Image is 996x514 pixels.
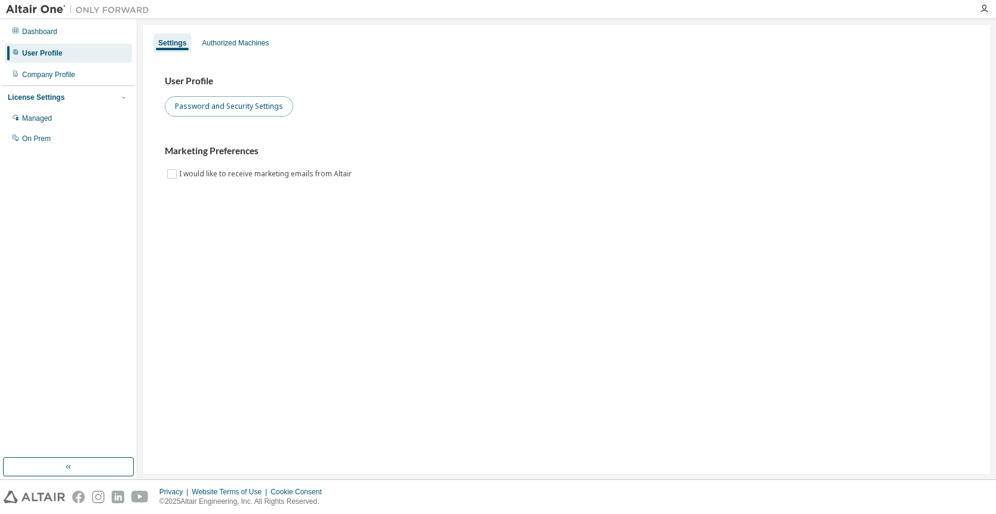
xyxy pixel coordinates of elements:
[158,38,186,48] div: Settings
[22,48,62,58] div: User Profile
[165,75,969,87] h3: User Profile
[4,491,65,503] img: altair_logo.svg
[92,491,104,503] img: instagram.svg
[202,38,269,48] div: Authorized Machines
[22,114,52,123] div: Managed
[131,491,149,503] img: youtube.svg
[22,27,57,36] div: Dashboard
[159,487,192,497] div: Privacy
[159,497,329,507] p: © 2025 Altair Engineering, Inc. All Rights Reserved.
[22,134,51,143] div: On Prem
[165,96,293,117] button: Password and Security Settings
[6,4,155,16] img: Altair One
[270,487,328,497] div: Cookie Consent
[179,167,354,181] label: I would like to receive marketing emails from Altair
[72,491,85,503] img: facebook.svg
[165,145,969,157] h3: Marketing Preferences
[8,93,64,102] div: License Settings
[22,70,75,79] div: Company Profile
[192,487,270,497] div: Website Terms of Use
[112,491,124,503] img: linkedin.svg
